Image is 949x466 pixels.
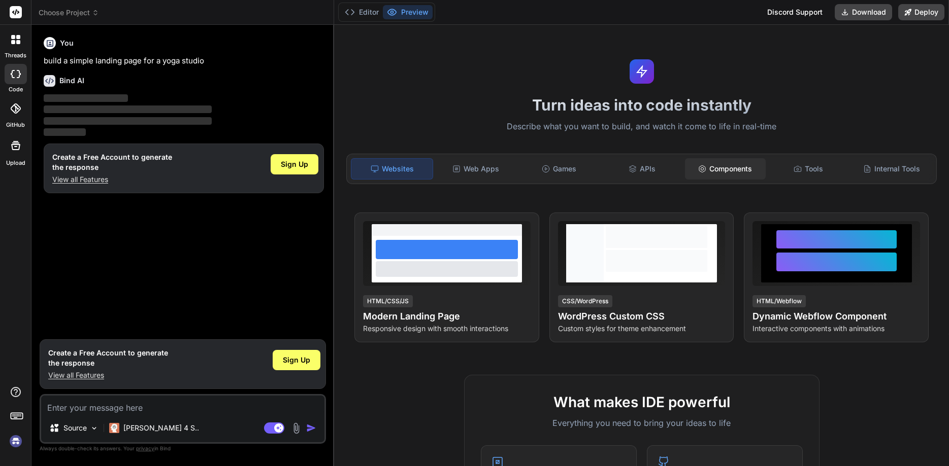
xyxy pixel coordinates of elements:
[752,295,806,307] div: HTML/Webflow
[123,423,199,433] p: [PERSON_NAME] 4 S..
[48,370,168,380] p: View all Features
[340,96,943,114] h1: Turn ideas into code instantly
[602,158,683,180] div: APIs
[44,105,212,113] span: ‌
[63,423,87,433] p: Source
[136,445,154,451] span: privacy
[768,158,849,180] div: Tools
[898,4,944,20] button: Deploy
[761,4,829,20] div: Discord Support
[44,94,128,102] span: ‌
[481,417,803,429] p: Everything you need to bring your ideas to life
[752,324,920,334] p: Interactive components with animations
[44,128,86,136] span: ‌
[52,152,172,172] h1: Create a Free Account to generate the response
[281,159,308,169] span: Sign Up
[835,4,892,20] button: Download
[558,295,612,307] div: CSS/WordPress
[383,5,433,19] button: Preview
[283,355,310,365] span: Sign Up
[39,8,99,18] span: Choose Project
[60,38,74,48] h6: You
[752,309,920,324] h4: Dynamic Webflow Component
[48,348,168,368] h1: Create a Free Account to generate the response
[59,76,84,86] h6: Bind AI
[340,120,943,133] p: Describe what you want to build, and watch it come to life in real-time
[109,423,119,433] img: Claude 4 Sonnet
[341,5,383,19] button: Editor
[363,295,413,307] div: HTML/CSS/JS
[7,433,24,450] img: signin
[9,85,23,94] label: code
[685,158,766,180] div: Components
[90,424,99,433] img: Pick Models
[558,309,726,324] h4: WordPress Custom CSS
[44,117,212,125] span: ‌
[481,391,803,413] h2: What makes IDE powerful
[363,309,531,324] h4: Modern Landing Page
[52,174,172,185] p: View all Features
[851,158,932,180] div: Internal Tools
[558,324,726,334] p: Custom styles for theme enhancement
[518,158,600,180] div: Games
[435,158,516,180] div: Web Apps
[290,422,302,434] img: attachment
[44,55,324,67] p: build a simple landing page for a yoga studio
[6,159,25,167] label: Upload
[40,444,326,453] p: Always double-check its answers. Your in Bind
[363,324,531,334] p: Responsive design with smooth interactions
[6,121,25,129] label: GitHub
[351,158,433,180] div: Websites
[306,423,316,433] img: icon
[5,51,26,60] label: threads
